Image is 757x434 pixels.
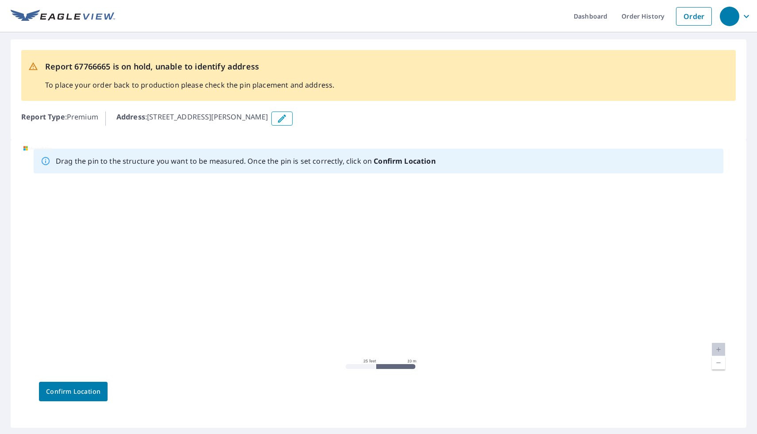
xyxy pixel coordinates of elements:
b: Confirm Location [374,156,435,166]
p: Report 67766665 is on hold, unable to identify address [45,61,334,73]
b: Address [116,112,145,122]
button: Confirm Location [39,382,108,401]
img: EV Logo [11,10,115,23]
a: Current Level 20, Zoom In Disabled [712,343,725,356]
p: : Premium [21,111,98,126]
b: Report Type [21,112,65,122]
span: Confirm Location [46,386,100,397]
p: To place your order back to production please check the pin placement and address. [45,80,334,90]
p: : [STREET_ADDRESS][PERSON_NAME] [116,111,268,126]
p: Drag the pin to the structure you want to be measured. Once the pin is set correctly, click on [56,156,436,166]
a: Current Level 20, Zoom Out [712,356,725,369]
a: Order [676,7,712,26]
